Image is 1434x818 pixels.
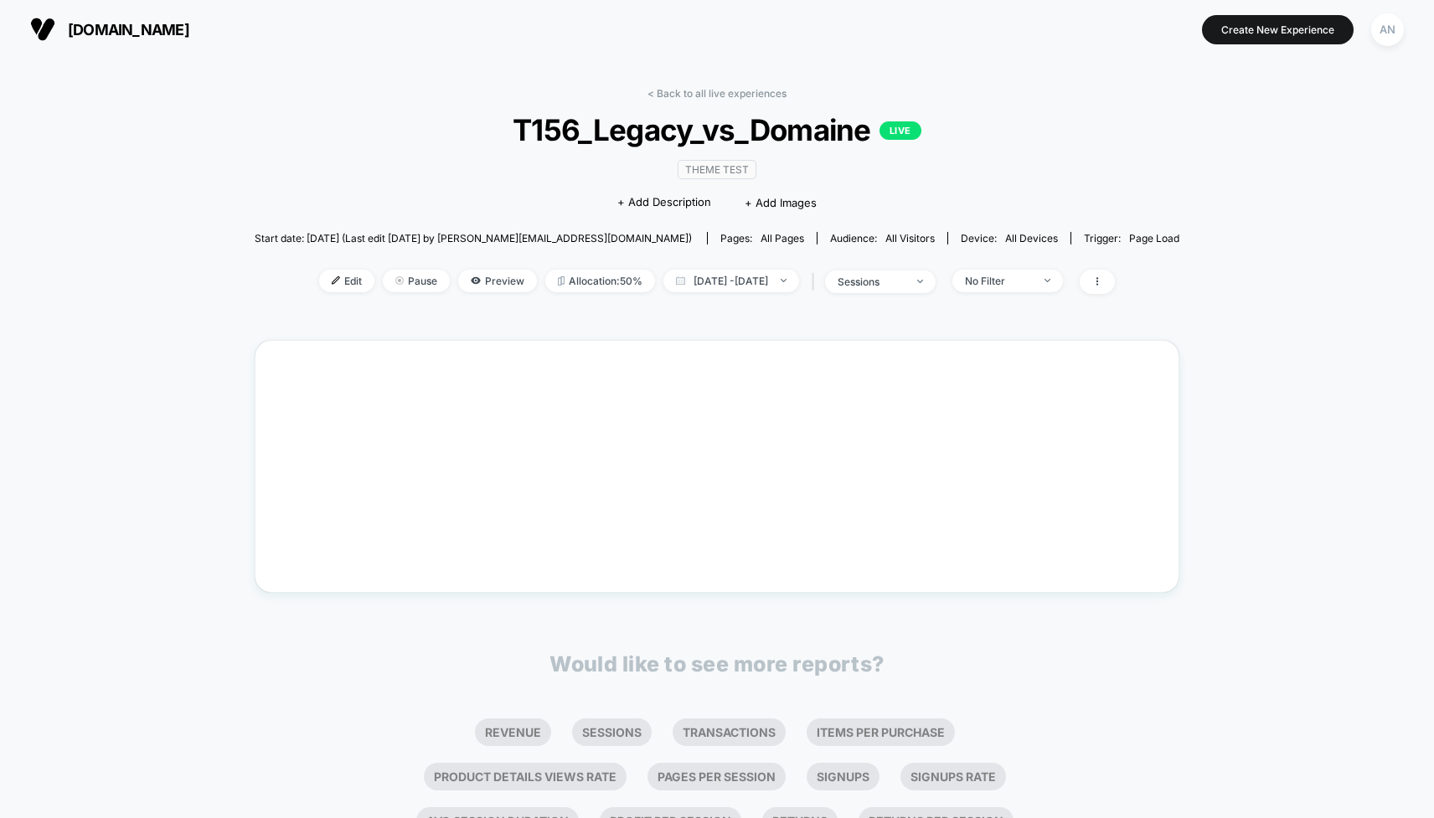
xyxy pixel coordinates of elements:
span: All Visitors [885,232,935,244]
p: LIVE [879,121,921,140]
img: Visually logo [30,17,55,42]
span: Device: [947,232,1070,244]
img: rebalance [558,276,565,286]
img: end [781,279,787,282]
p: Would like to see more reports? [549,651,885,677]
li: Signups [807,763,879,790]
span: | [807,270,825,294]
li: Transactions [673,718,786,746]
span: Edit [319,270,374,292]
img: end [1045,279,1050,282]
span: Page Load [1129,232,1179,244]
div: Pages: [720,232,804,244]
li: Signups Rate [900,763,1006,790]
span: Preview [458,270,537,292]
a: < Back to all live experiences [647,87,787,100]
li: Revenue [475,718,551,746]
span: [DATE] - [DATE] [663,270,799,292]
button: Create New Experience [1202,15,1354,44]
span: Allocation: 50% [545,270,655,292]
span: T156_Legacy_vs_Domaine [301,112,1132,147]
span: Pause [383,270,450,292]
li: Items Per Purchase [807,718,955,746]
li: Product Details Views Rate [424,763,627,790]
div: AN [1371,13,1404,46]
span: [DOMAIN_NAME] [68,21,189,39]
div: No Filter [965,275,1032,287]
div: Audience: [830,232,935,244]
img: end [395,276,404,285]
img: edit [332,276,340,285]
span: + Add Description [617,194,711,211]
span: + Add Images [745,196,817,209]
span: Theme Test [678,160,756,179]
span: Start date: [DATE] (Last edit [DATE] by [PERSON_NAME][EMAIL_ADDRESS][DOMAIN_NAME]) [255,232,692,244]
img: end [917,280,923,283]
button: AN [1366,13,1409,47]
span: all pages [761,232,804,244]
div: sessions [838,275,905,288]
span: all devices [1005,232,1058,244]
li: Pages Per Session [647,763,786,790]
button: [DOMAIN_NAME] [25,16,194,43]
div: Trigger: [1084,232,1179,244]
li: Sessions [572,718,652,746]
img: calendar [676,276,685,285]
